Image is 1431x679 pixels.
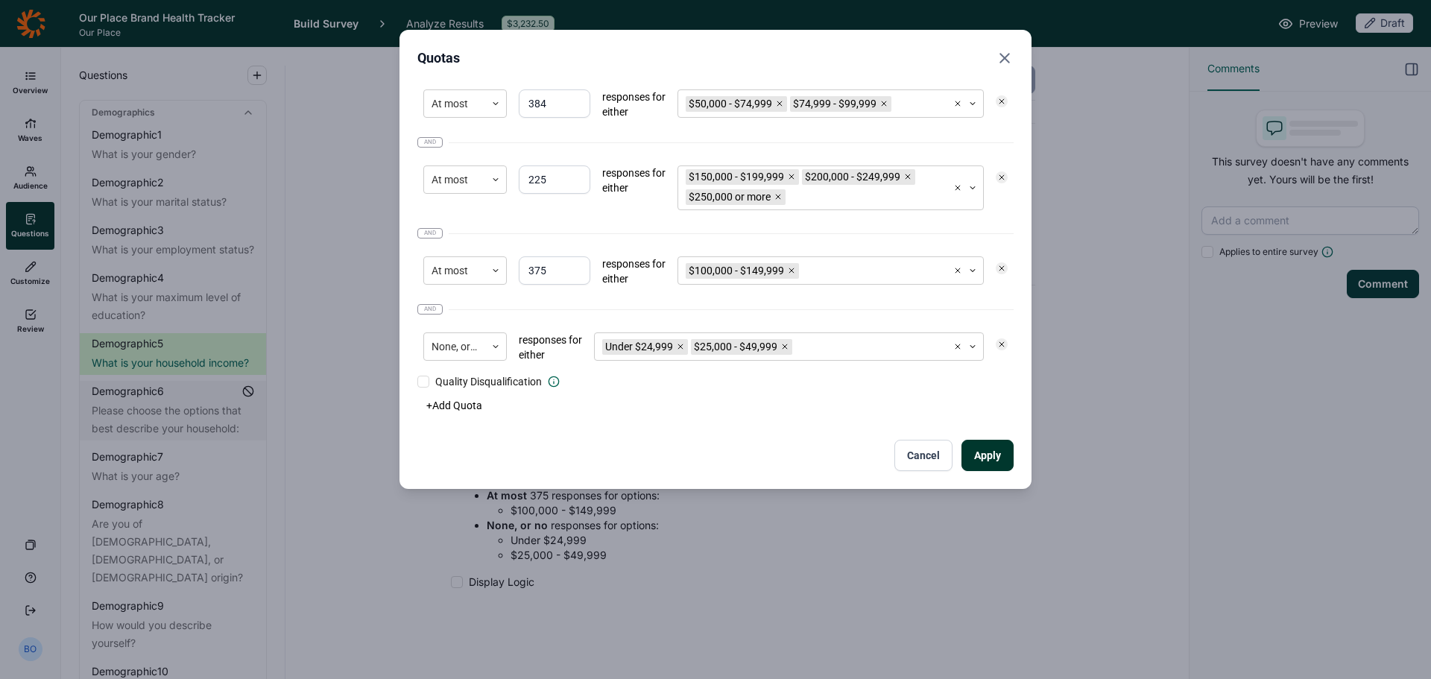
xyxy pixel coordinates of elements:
[790,96,879,112] div: $74,999 - $99,999
[774,189,786,205] div: Remove $250,000 or more
[417,228,443,239] span: and
[903,169,915,185] div: Remove $200,000 - $249,999
[435,374,542,389] span: Quality Disqualification
[996,48,1014,69] button: Close
[417,395,491,416] button: +Add Quota
[802,169,903,185] div: $200,000 - $249,999
[996,95,1008,107] div: Remove
[775,96,787,112] div: Remove $50,000 - $74,999
[787,169,799,185] div: Remove $150,000 - $199,999
[996,262,1008,274] div: Remove
[686,96,775,112] div: $50,000 - $74,999
[417,137,443,148] span: and
[894,440,953,471] button: Cancel
[686,263,787,279] div: $100,000 - $149,999
[417,48,460,69] h2: Quotas
[996,171,1008,183] div: Remove
[676,339,688,355] div: Remove Under $24,999
[787,263,799,279] div: Remove $100,000 - $149,999
[996,338,1008,350] div: Remove
[961,440,1014,471] button: Apply
[417,304,443,315] span: and
[602,339,676,355] div: Under $24,999
[686,169,787,185] div: $150,000 - $199,999
[686,189,774,205] div: $250,000 or more
[780,339,792,355] div: Remove $25,000 - $49,999
[879,96,891,112] div: Remove $74,999 - $99,999
[519,332,582,362] span: responses for either
[691,339,780,355] div: $25,000 - $49,999
[602,256,666,286] span: responses for either
[602,165,666,210] span: responses for either
[602,89,666,119] span: responses for either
